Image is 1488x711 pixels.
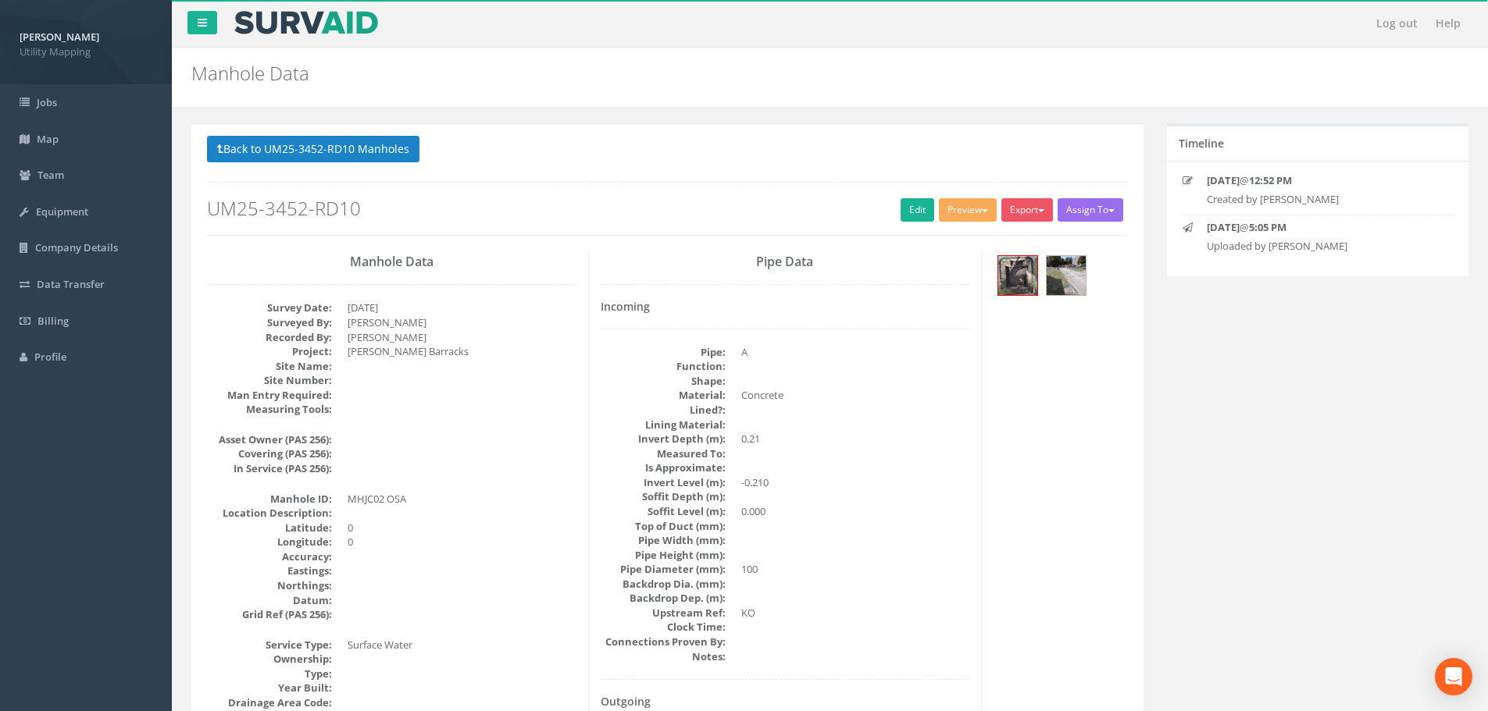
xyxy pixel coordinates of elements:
dt: Longitude: [207,535,332,549]
a: Edit [901,198,934,222]
dt: Pipe Height (mm): [601,548,726,563]
dd: [PERSON_NAME] [348,315,576,330]
p: Created by [PERSON_NAME] [1207,192,1429,207]
dt: Man Entry Required: [207,388,332,403]
dt: Pipe Diameter (mm): [601,562,726,577]
span: Data Transfer [37,277,105,291]
strong: 5:05 PM [1249,220,1286,234]
dt: Covering (PAS 256): [207,446,332,461]
dd: [PERSON_NAME] Barracks [348,344,576,359]
a: [PERSON_NAME] Utility Mapping [20,26,152,59]
dt: Invert Level (m): [601,475,726,490]
dd: Surface Water [348,638,576,652]
dt: Accuracy: [207,549,332,564]
span: Map [37,132,59,146]
dt: Manhole ID: [207,492,332,507]
img: f6f7d319-8743-05ef-6a23-9a70a198eef8_28eae27b-9595-e4c2-dd2c-c3a15b887141_thumb.jpg [1047,256,1086,295]
span: Jobs [37,95,57,109]
strong: [PERSON_NAME] [20,30,99,44]
dd: Concrete [741,388,970,403]
h3: Pipe Data [601,255,970,269]
p: Uploaded by [PERSON_NAME] [1207,239,1429,254]
strong: 12:52 PM [1249,173,1292,187]
p: @ [1207,173,1429,188]
dt: Measuring Tools: [207,402,332,417]
dt: Grid Ref (PAS 256): [207,607,332,622]
dd: 0 [348,535,576,549]
dt: Upstream Ref: [601,606,726,620]
img: f6f7d319-8743-05ef-6a23-9a70a198eef8_2a4a0168-a75c-0f3f-3ffb-8c8942b470f9_thumb.jpg [998,256,1037,295]
button: Assign To [1058,198,1123,222]
dd: 0 [348,521,576,535]
h2: Manhole Data [191,63,1252,84]
dt: Clock Time: [601,620,726,635]
span: Equipment [36,204,88,219]
dt: Project: [207,344,332,359]
span: Profile [34,350,66,364]
dd: [PERSON_NAME] [348,330,576,345]
h5: Timeline [1179,137,1224,149]
dt: Recorded By: [207,330,332,345]
h4: Outgoing [601,695,970,707]
dt: Eastings: [207,563,332,578]
dt: Service Type: [207,638,332,652]
dt: Ownership: [207,652,332,667]
dt: Is Approximate: [601,460,726,475]
span: Team [37,168,64,182]
dt: Site Name: [207,359,332,374]
dd: 0.21 [741,432,970,446]
dt: Pipe Width (mm): [601,533,726,548]
dd: KO [741,606,970,620]
dt: Site Number: [207,373,332,388]
span: Utility Mapping [20,44,152,59]
dt: Shape: [601,374,726,389]
button: Back to UM25-3452-RD10 Manholes [207,136,419,162]
dd: -0.210 [741,475,970,490]
dd: [DATE] [348,300,576,315]
dt: Pipe: [601,345,726,360]
dt: Latitude: [207,521,332,535]
button: Preview [939,198,997,222]
dt: Surveyed By: [207,315,332,330]
div: Open Intercom Messenger [1435,658,1472,695]
dt: Datum: [207,593,332,608]
dt: Connections Proven By: [601,635,726,649]
dt: Drainage Area Code: [207,695,332,710]
dt: Lining Material: [601,418,726,432]
dt: Northings: [207,578,332,593]
dt: Type: [207,667,332,681]
dt: Function: [601,359,726,374]
button: Export [1001,198,1053,222]
strong: [DATE] [1207,220,1240,234]
dd: 100 [741,562,970,577]
strong: [DATE] [1207,173,1240,187]
dt: Material: [601,388,726,403]
dt: Survey Date: [207,300,332,315]
span: Billing [37,314,69,328]
p: @ [1207,220,1429,235]
dt: Backdrop Dia. (mm): [601,577,726,592]
dd: A [741,345,970,360]
dt: Notes: [601,649,726,664]
dt: Lined?: [601,403,726,418]
dt: Backdrop Dep. (m): [601,591,726,606]
dt: Top of Duct (mm): [601,519,726,534]
dt: Asset Owner (PAS 256): [207,432,332,447]
dt: Measured To: [601,446,726,461]
dd: 0.000 [741,504,970,519]
dt: Location Description: [207,506,332,521]
dt: Soffit Level (m): [601,504,726,519]
dt: Invert Depth (m): [601,432,726,446]
span: Company Details [35,240,118,254]
h4: Incoming [601,300,970,312]
dt: In Service (PAS 256): [207,461,332,476]
h2: UM25-3452-RD10 [207,198,1128,219]
h3: Manhole Data [207,255,576,269]
dd: MHJC02 OSA [348,492,576,507]
dt: Soffit Depth (m): [601,489,726,504]
dt: Year Built: [207,681,332,695]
